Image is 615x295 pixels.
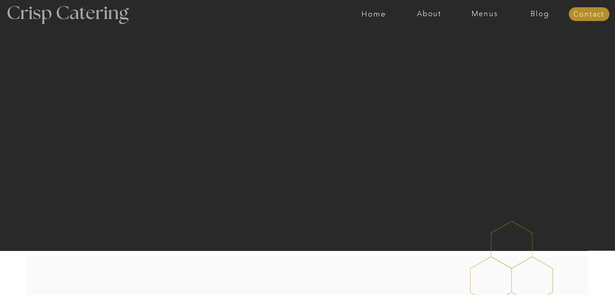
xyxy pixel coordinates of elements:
[569,11,609,19] a: Contact
[402,10,457,18] a: About
[457,10,512,18] a: Menus
[512,10,568,18] a: Blog
[346,10,402,18] a: Home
